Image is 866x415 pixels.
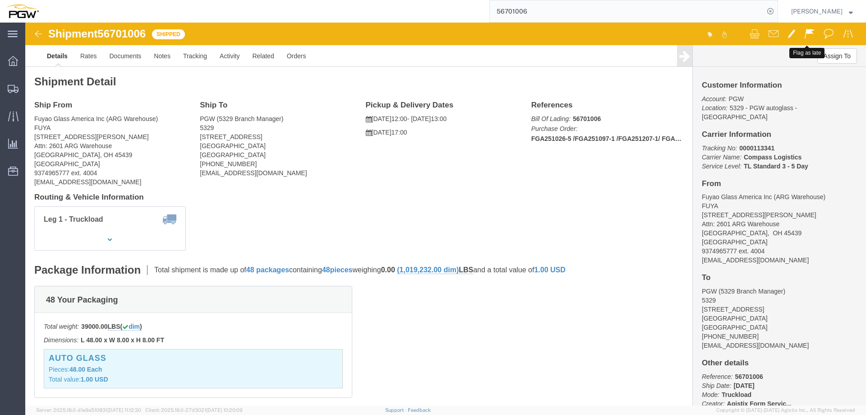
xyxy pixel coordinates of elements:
span: Copyright © [DATE]-[DATE] Agistix Inc., All Rights Reserved [716,406,855,414]
span: Phillip Thornton [791,6,843,16]
span: Client: 2025.18.0-27d3021 [145,407,243,413]
span: Server: 2025.18.0-d1e9a510831 [36,407,141,413]
input: Search for shipment number, reference number [490,0,764,22]
a: Support [385,407,408,413]
a: Feedback [408,407,431,413]
iframe: FS Legacy Container [25,23,866,406]
span: [DATE] 11:12:30 [107,407,141,413]
img: logo [6,5,39,18]
button: [PERSON_NAME] [791,6,853,17]
span: [DATE] 10:20:09 [206,407,243,413]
